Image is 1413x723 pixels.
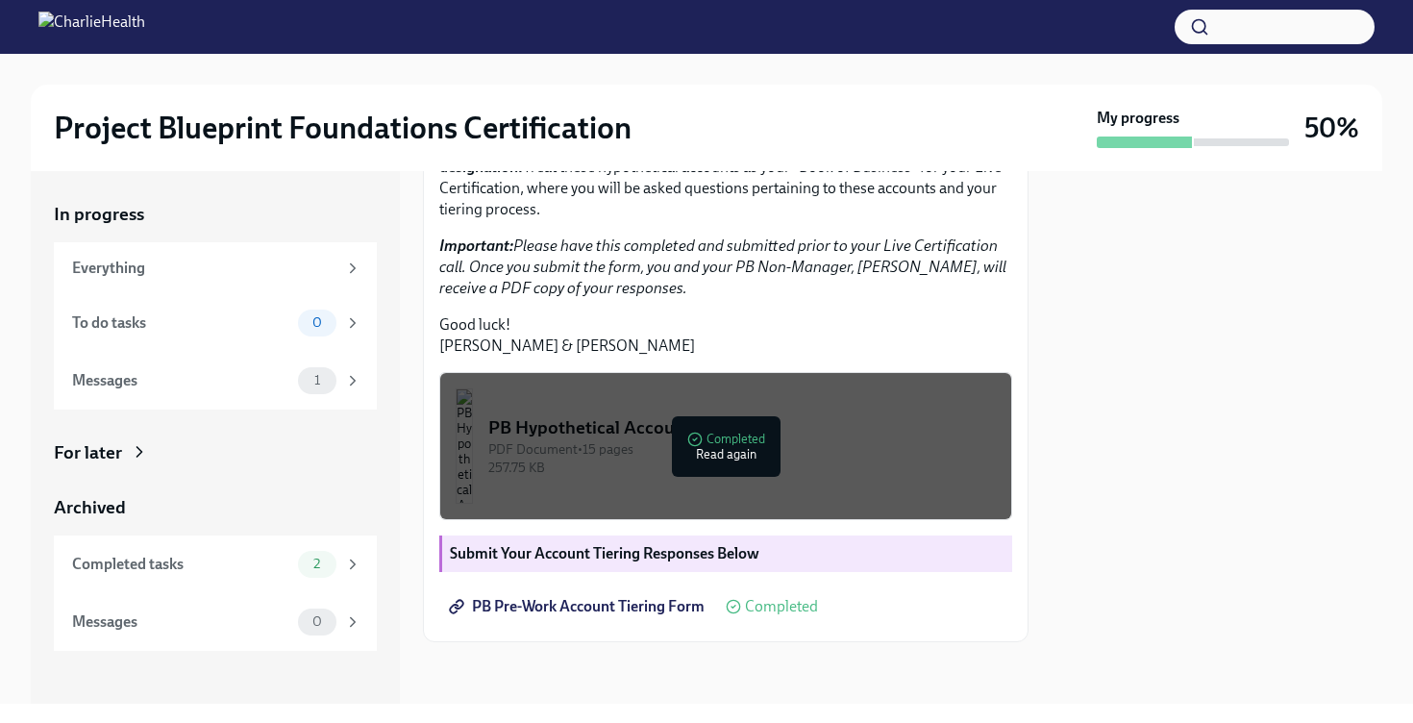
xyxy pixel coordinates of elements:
[72,370,290,391] div: Messages
[439,237,513,255] strong: Important:
[54,495,377,520] a: Archived
[54,109,632,147] h2: Project Blueprint Foundations Certification
[745,599,818,614] span: Completed
[488,440,996,459] div: PDF Document • 15 pages
[54,440,377,465] a: For later
[439,237,1006,297] em: Please have this completed and submitted prior to your Live Certification call. Once you submit t...
[54,202,377,227] a: In progress
[439,314,1012,357] p: Good luck! [PERSON_NAME] & [PERSON_NAME]
[1304,111,1359,145] h3: 50%
[54,242,377,294] a: Everything
[301,614,334,629] span: 0
[488,415,996,440] div: PB Hypothetical Accounts
[439,372,1012,520] button: PB Hypothetical AccountsPDF Document•15 pages257.75 KBCompletedRead again
[301,315,334,330] span: 0
[54,593,377,651] a: Messages0
[38,12,145,42] img: CharlieHealth
[439,587,718,626] a: PB Pre-Work Account Tiering Form
[54,352,377,410] a: Messages1
[72,312,290,334] div: To do tasks
[54,440,122,465] div: For later
[488,459,996,477] div: 257.75 KB
[54,294,377,352] a: To do tasks0
[453,597,705,616] span: PB Pre-Work Account Tiering Form
[302,557,332,571] span: 2
[456,388,473,504] img: PB Hypothetical Accounts
[1097,108,1179,129] strong: My progress
[303,373,332,387] span: 1
[54,536,377,593] a: Completed tasks2
[450,544,759,562] strong: Submit Your Account Tiering Responses Below
[72,258,336,279] div: Everything
[72,554,290,575] div: Completed tasks
[72,611,290,633] div: Messages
